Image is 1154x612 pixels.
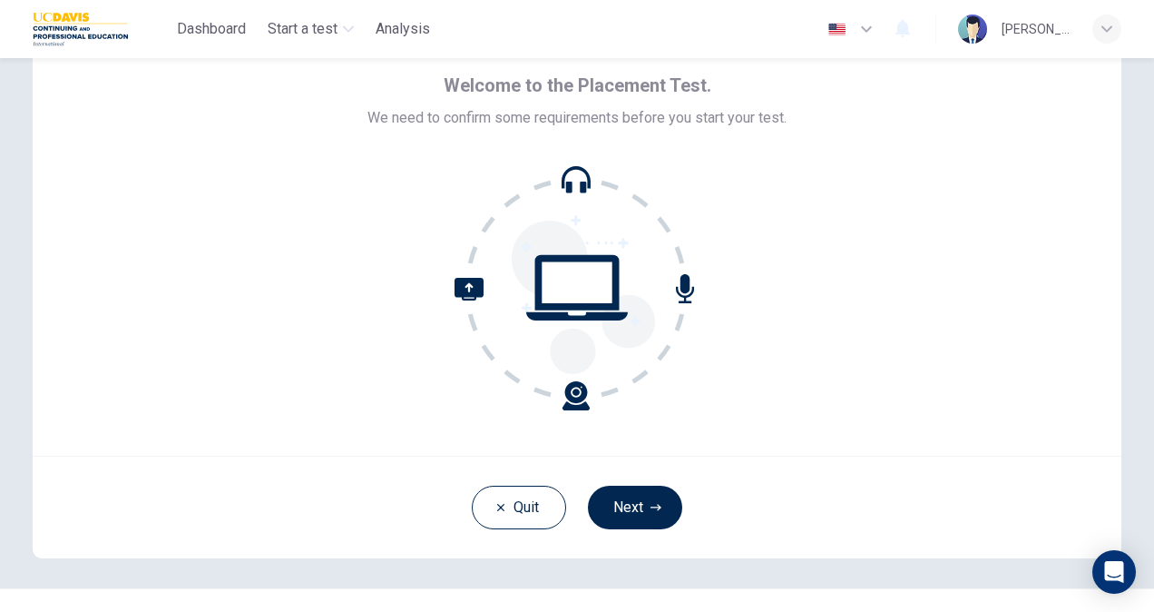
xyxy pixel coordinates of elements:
[33,11,128,47] img: UC Davis logo
[177,18,246,40] span: Dashboard
[170,13,253,45] button: Dashboard
[588,486,682,529] button: Next
[826,23,848,36] img: en
[376,18,430,40] span: Analysis
[1002,18,1071,40] div: [PERSON_NAME]
[958,15,987,44] img: Profile picture
[260,13,361,45] button: Start a test
[1092,550,1136,594] div: Open Intercom Messenger
[33,11,170,47] a: UC Davis logo
[472,486,566,529] button: Quit
[444,71,711,100] span: Welcome to the Placement Test.
[368,13,437,45] button: Analysis
[367,107,787,129] span: We need to confirm some requirements before you start your test.
[268,18,337,40] span: Start a test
